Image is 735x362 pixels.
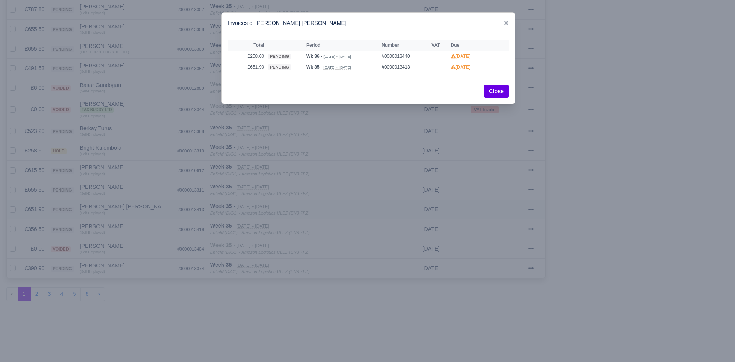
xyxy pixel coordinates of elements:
[451,54,471,59] strong: [DATE]
[451,64,471,70] strong: [DATE]
[228,40,266,51] th: Total
[430,40,449,51] th: VAT
[228,62,266,72] td: £651.90
[222,13,515,34] div: Invoices of [PERSON_NAME] [PERSON_NAME]
[484,85,509,98] button: Close
[306,54,322,59] strong: Wk 36 -
[268,64,291,70] span: pending
[380,51,430,62] td: #0000013440
[380,62,430,72] td: #0000013413
[306,64,322,70] strong: Wk 35 -
[597,273,735,362] iframe: Chat Widget
[304,40,380,51] th: Period
[449,40,486,51] th: Due
[323,65,351,70] small: [DATE] » [DATE]
[228,51,266,62] td: £258.60
[380,40,430,51] th: Number
[268,54,291,59] span: pending
[323,54,351,59] small: [DATE] » [DATE]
